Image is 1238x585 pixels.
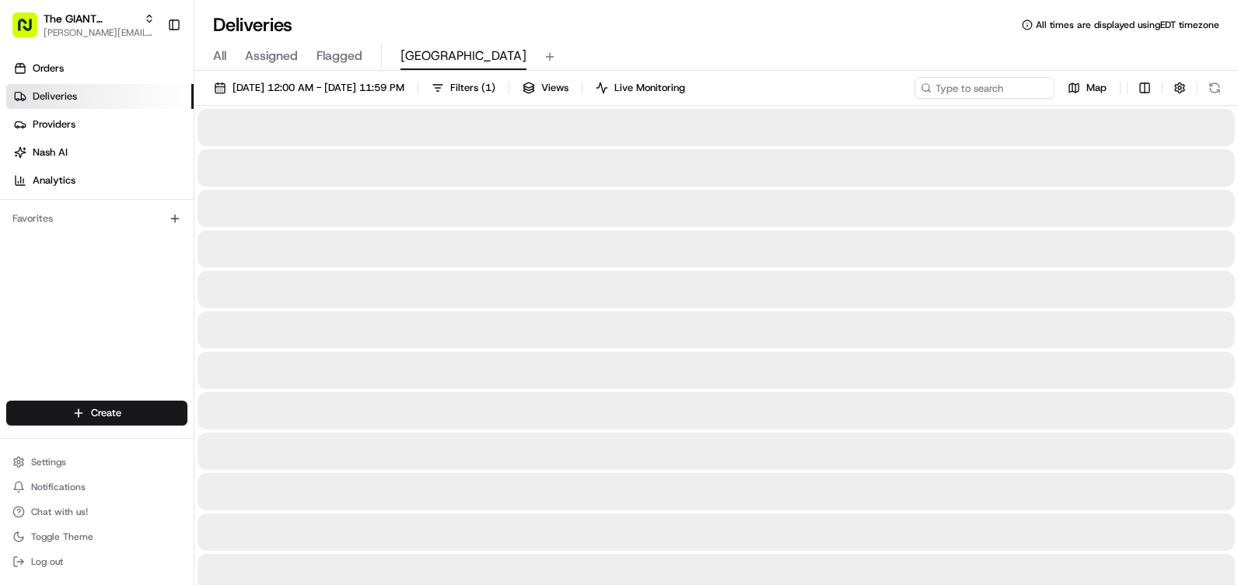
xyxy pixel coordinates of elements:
[6,56,194,81] a: Orders
[450,81,495,95] span: Filters
[245,47,298,65] span: Assigned
[33,89,77,103] span: Deliveries
[481,81,495,95] span: ( 1 )
[6,206,187,231] div: Favorites
[6,451,187,473] button: Settings
[1061,77,1114,99] button: Map
[6,526,187,548] button: Toggle Theme
[6,140,194,165] a: Nash AI
[1036,19,1219,31] span: All times are displayed using EDT timezone
[213,12,292,37] h1: Deliveries
[44,26,155,39] button: [PERSON_NAME][EMAIL_ADDRESS][PERSON_NAME][DOMAIN_NAME]
[6,112,194,137] a: Providers
[915,77,1054,99] input: Type to search
[213,47,226,65] span: All
[31,531,93,543] span: Toggle Theme
[33,117,75,131] span: Providers
[425,77,502,99] button: Filters(1)
[44,11,138,26] button: The GIANT Company
[541,81,568,95] span: Views
[31,481,86,493] span: Notifications
[31,456,66,468] span: Settings
[589,77,692,99] button: Live Monitoring
[614,81,685,95] span: Live Monitoring
[33,145,68,159] span: Nash AI
[1086,81,1107,95] span: Map
[91,406,121,420] span: Create
[31,555,63,568] span: Log out
[6,401,187,426] button: Create
[400,47,526,65] span: [GEOGRAPHIC_DATA]
[6,501,187,523] button: Chat with us!
[33,61,64,75] span: Orders
[6,551,187,573] button: Log out
[6,168,194,193] a: Analytics
[233,81,404,95] span: [DATE] 12:00 AM - [DATE] 11:59 PM
[316,47,362,65] span: Flagged
[6,476,187,498] button: Notifications
[207,77,411,99] button: [DATE] 12:00 AM - [DATE] 11:59 PM
[33,173,75,187] span: Analytics
[6,84,194,109] a: Deliveries
[6,6,161,44] button: The GIANT Company[PERSON_NAME][EMAIL_ADDRESS][PERSON_NAME][DOMAIN_NAME]
[516,77,575,99] button: Views
[31,506,88,518] span: Chat with us!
